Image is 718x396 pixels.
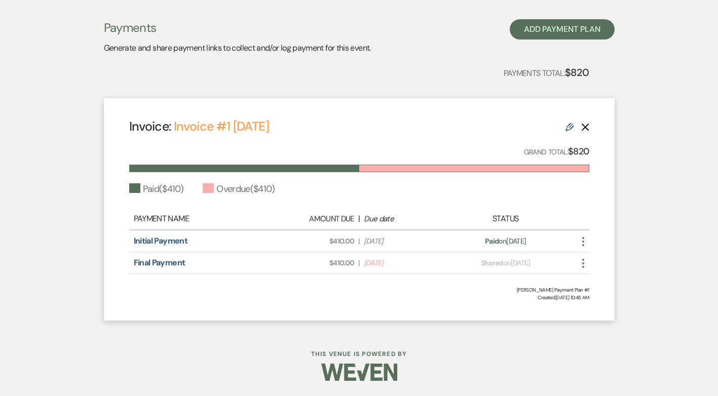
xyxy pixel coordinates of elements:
[568,145,589,157] strong: $820
[510,19,615,39] button: Add Payment Plan
[134,213,269,225] div: Payment Name
[104,19,371,36] h3: Payments
[449,236,561,247] div: on [DATE]
[134,235,187,246] a: Initial Payment
[358,236,359,247] span: |
[129,286,589,294] div: [PERSON_NAME] Payment Plan #1
[449,213,561,225] div: Status
[565,66,589,79] strong: $820
[481,258,503,267] span: Shared
[134,257,185,268] a: Final Payment
[358,258,359,268] span: |
[104,42,371,55] p: Generate and share payment links to collect and/or log payment for this event.
[274,213,354,225] div: Amount Due
[485,236,499,246] span: Paid
[129,294,589,301] span: Created: [DATE] 10:45 AM
[364,213,444,225] div: Due date
[449,258,561,268] div: on [DATE]
[364,258,444,268] span: [DATE]
[129,182,184,196] div: Paid ( $410 )
[524,144,589,159] p: Grand Total:
[129,117,269,135] h4: Invoice:
[364,236,444,247] span: [DATE]
[203,182,275,196] div: Overdue ( $410 )
[174,118,269,135] a: Invoice #1 [DATE]
[504,64,589,81] p: Payments Total:
[269,213,449,225] div: |
[274,236,354,247] span: $410.00
[274,258,354,268] span: $410.00
[321,354,397,390] img: Weven Logo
